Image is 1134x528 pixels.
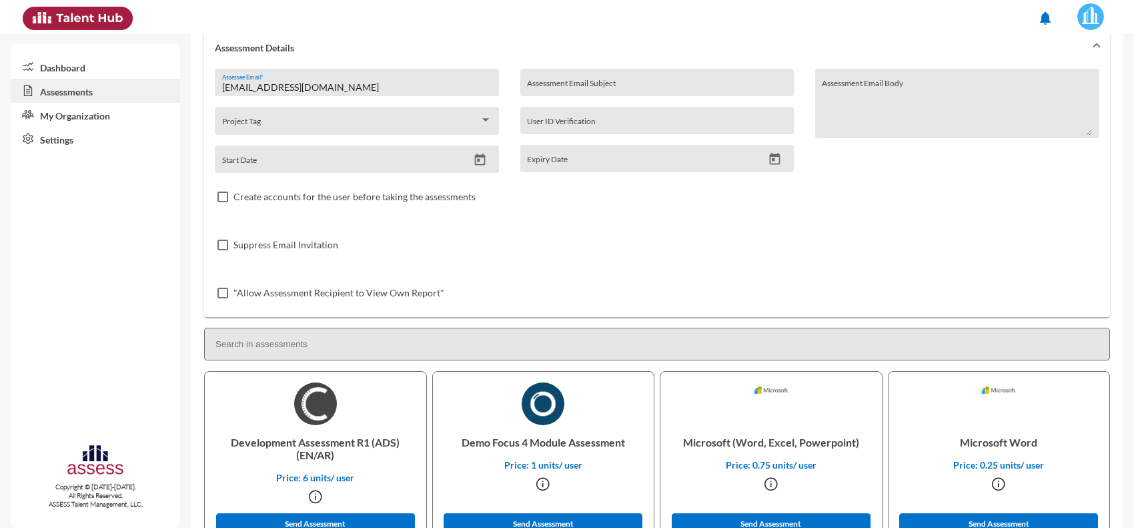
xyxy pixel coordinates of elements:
[899,459,1099,471] p: Price: 0.25 units/ user
[222,82,492,93] input: Assessee Email
[899,425,1099,459] p: Microsoft Word
[215,42,1083,53] mat-panel-title: Assessment Details
[204,328,1110,360] input: Search in assessments
[671,425,871,459] p: Microsoft (Word, Excel, Powerpoint)
[233,237,338,253] span: Suppress Email Invitation
[763,152,786,166] button: Open calendar
[11,127,180,151] a: Settings
[11,55,180,79] a: Dashboard
[233,189,476,205] span: Create accounts for the user before taking the assessments
[11,103,180,127] a: My Organization
[215,472,416,483] p: Price: 6 units/ user
[215,425,416,472] p: Development Assessment R1 (ADS) (EN/AR)
[468,153,492,167] button: Open calendar
[1037,10,1053,26] mat-icon: notifications
[66,443,125,480] img: assesscompany-logo.png
[11,79,180,103] a: Assessments
[671,459,871,471] p: Price: 0.75 units/ user
[204,69,1110,317] div: Assessment Details
[11,483,180,509] p: Copyright © [DATE]-[DATE]. All Rights Reserved. ASSESS Talent Management, LLC.
[204,26,1110,69] mat-expansion-panel-header: Assessment Details
[444,425,644,459] p: Demo Focus 4 Module Assessment
[444,459,644,471] p: Price: 1 units/ user
[233,285,444,301] span: "Allow Assessment Recipient to View Own Report"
